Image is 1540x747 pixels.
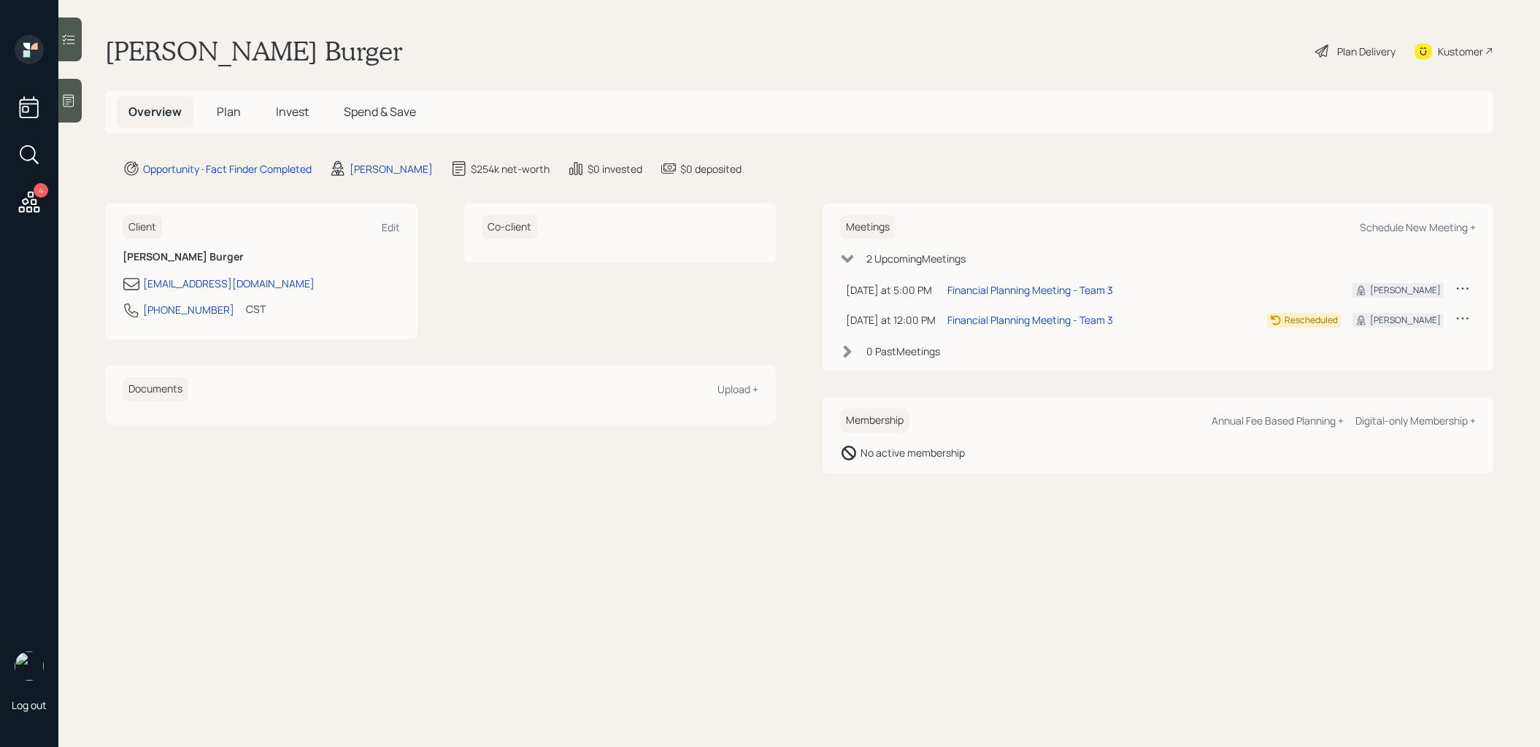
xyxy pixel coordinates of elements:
div: Schedule New Meeting + [1360,220,1476,234]
div: Digital-only Membership + [1355,414,1476,427]
div: [PERSON_NAME] [1370,314,1441,327]
div: Annual Fee Based Planning + [1212,414,1344,427]
h6: [PERSON_NAME] Burger [123,251,400,263]
span: Spend & Save [344,104,416,120]
div: Kustomer [1438,44,1483,59]
span: Plan [217,104,241,120]
div: [PERSON_NAME] [350,161,433,177]
div: [DATE] at 5:00 PM [846,282,936,298]
div: CST [246,301,266,317]
div: $254k net-worth [471,161,550,177]
div: Edit [382,220,400,234]
h6: Co-client [482,215,537,239]
div: [EMAIL_ADDRESS][DOMAIN_NAME] [143,276,315,291]
h1: [PERSON_NAME] Burger [105,35,403,67]
div: Log out [12,698,47,712]
div: [PHONE_NUMBER] [143,302,234,317]
div: Opportunity · Fact Finder Completed [143,161,312,177]
img: treva-nostdahl-headshot.png [15,651,44,681]
div: $0 invested [588,161,642,177]
div: No active membership [861,445,965,460]
h6: Membership [840,409,909,433]
h6: Meetings [840,215,896,239]
div: 2 Upcoming Meeting s [866,251,966,266]
div: [DATE] at 12:00 PM [846,312,936,328]
div: Plan Delivery [1337,44,1395,59]
div: Upload + [717,382,758,396]
div: 0 Past Meeting s [866,344,940,359]
span: Overview [128,104,182,120]
div: [PERSON_NAME] [1370,284,1441,297]
div: Financial Planning Meeting - Team 3 [947,312,1113,328]
div: Financial Planning Meeting - Team 3 [947,282,1113,298]
h6: Documents [123,377,188,401]
h6: Client [123,215,162,239]
div: 4 [34,183,48,198]
span: Invest [276,104,309,120]
div: $0 deposited [680,161,742,177]
div: Rescheduled [1285,314,1338,327]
